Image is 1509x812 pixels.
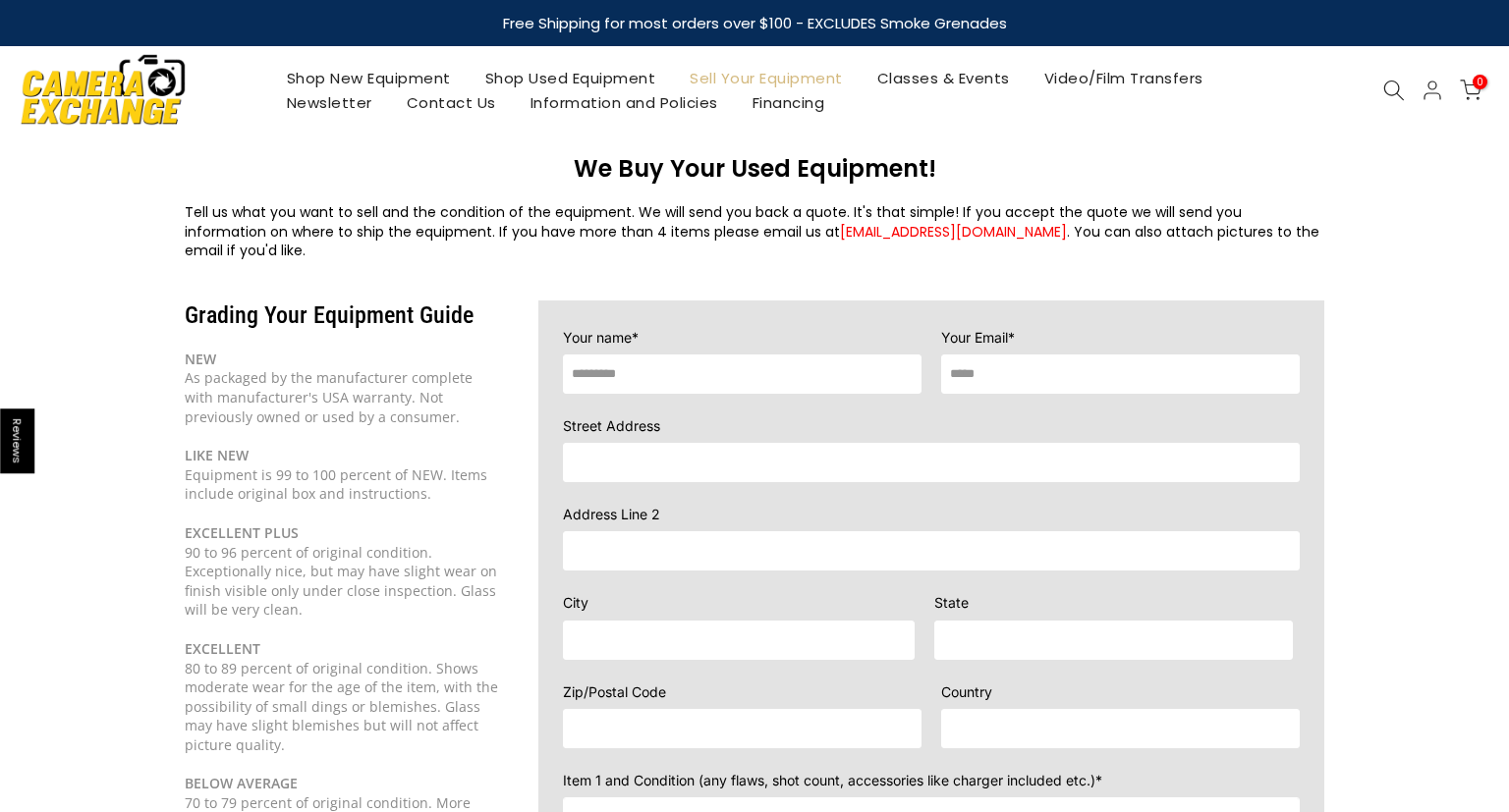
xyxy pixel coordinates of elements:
span: Street Address [563,417,660,434]
div: 80 to 89 percent of original condition. Shows moderate wear for the age of the item, with the pos... [185,659,499,755]
span: City [563,594,588,611]
h3: Grading Your Equipment Guide [185,300,499,330]
b: EXCELLENT PLUS [185,523,299,542]
b: EXCELLENT [185,639,260,658]
div: Tell us what you want to sell and the condition of the equipment. We will send you back a quote. ... [185,203,1324,261]
div: Equipment is 99 to 100 percent of NEW. Items include original box and instructions. [185,446,499,504]
h3: We Buy Your Used Equipment! [185,154,1324,184]
span: Your name [563,329,632,346]
a: Shop New Equipment [269,66,468,90]
b: NEW [185,350,216,368]
span: Country [941,683,992,700]
span: Item 1 and Condition (any flaws, shot count, accessories like charger included etc.) [563,772,1095,788]
a: 0 [1460,80,1481,101]
a: Video/Film Transfers [1027,66,1220,90]
a: Contact Us [389,90,513,115]
a: Newsletter [269,90,389,115]
a: Sell Your Equipment [673,66,861,90]
a: Shop Used Equipment [468,66,673,90]
a: Information and Policies [513,90,735,115]
b: LIKE NEW [185,446,249,464]
b: BELOW AVERAGE [185,774,298,792]
span: State [934,594,969,611]
span: Address Line 2 [563,506,660,522]
span: Your Email [941,329,1008,346]
span: 0 [1473,75,1487,89]
a: Financing [735,90,842,115]
a: [EMAIL_ADDRESS][DOMAIN_NAME] [840,222,1067,242]
strong: Free Shipping for most orders over $100 - EXCLUDES Smoke Grenades [503,13,1007,33]
div: 90 to 96 percent of original condition. Exceptionally nice, but may have slight wear on finish vi... [185,543,499,620]
a: Classes & Events [860,66,1027,90]
div: As packaged by the manufacturer complete with manufacturer's USA warranty. Not previously owned o... [185,350,499,426]
span: Zip/Postal Code [563,683,666,700]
